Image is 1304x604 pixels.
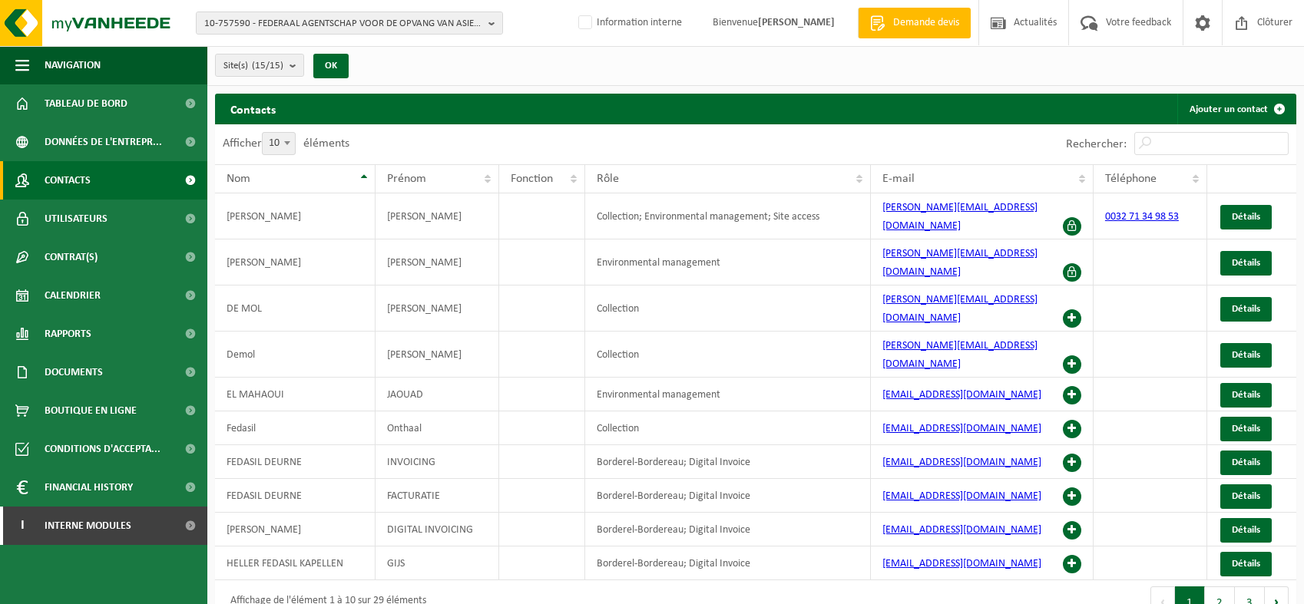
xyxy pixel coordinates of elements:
[585,546,871,580] td: Borderel-Bordereau; Digital Invoice
[882,524,1041,536] a: [EMAIL_ADDRESS][DOMAIN_NAME]
[1232,457,1260,467] span: Détails
[376,445,499,479] td: INVOICING
[204,12,482,35] span: 10-757590 - FEDERAAL AGENTSCHAP VOOR DE OPVANG VAN ASIELZOEKERS (FEDASIL) - [STREET_ADDRESS]
[262,132,296,155] span: 10
[376,378,499,411] td: JAOUAD
[882,294,1038,324] a: [PERSON_NAME][EMAIL_ADDRESS][DOMAIN_NAME]
[376,193,499,239] td: [PERSON_NAME]
[45,353,103,391] span: Documents
[1220,518,1272,543] a: Détails
[376,513,499,546] td: DIGITAL INVOICING
[45,46,101,84] span: Navigation
[882,423,1041,434] a: [EMAIL_ADDRESS][DOMAIN_NAME]
[758,17,835,28] strong: [PERSON_NAME]
[45,200,108,238] span: Utilisateurs
[889,15,963,31] span: Demande devis
[585,411,871,445] td: Collection
[882,389,1041,401] a: [EMAIL_ADDRESS][DOMAIN_NAME]
[1066,138,1127,150] label: Rechercher:
[376,332,499,378] td: [PERSON_NAME]
[585,193,871,239] td: Collection; Environmental management; Site access
[215,546,376,580] td: HELLER FEDASIL KAPELLEN
[1232,304,1260,314] span: Détails
[215,94,291,124] h2: Contacts
[15,507,29,545] span: I
[313,54,349,78] button: OK
[585,479,871,513] td: Borderel-Bordereau; Digital Invoice
[215,239,376,285] td: [PERSON_NAME]
[597,173,619,185] span: Rôle
[1220,383,1272,408] a: Détails
[45,84,127,123] span: Tableau de bord
[575,12,682,35] label: Information interne
[1220,297,1272,322] a: Détails
[215,332,376,378] td: Demol
[215,445,376,479] td: FEDASIL DEURNE
[585,239,871,285] td: Environmental management
[215,378,376,411] td: EL MAHAOUI
[585,445,871,479] td: Borderel-Bordereau; Digital Invoice
[196,12,503,35] button: 10-757590 - FEDERAAL AGENTSCHAP VOOR DE OPVANG VAN ASIELZOEKERS (FEDASIL) - [STREET_ADDRESS]
[376,546,499,580] td: GIJS
[882,558,1041,569] a: [EMAIL_ADDRESS][DOMAIN_NAME]
[215,285,376,332] td: DE MOL
[263,133,295,154] span: 10
[215,411,376,445] td: Fedasil
[223,137,349,150] label: Afficher éléments
[45,468,133,507] span: Financial History
[1232,390,1260,400] span: Détails
[585,285,871,332] td: Collection
[376,411,499,445] td: Onthaal
[1220,417,1272,441] a: Détails
[227,173,250,185] span: Nom
[585,332,871,378] td: Collection
[882,173,915,185] span: E-mail
[376,479,499,513] td: FACTURATIE
[1232,258,1260,268] span: Détails
[882,457,1041,468] a: [EMAIL_ADDRESS][DOMAIN_NAME]
[858,8,971,38] a: Demande devis
[1220,205,1272,229] a: Détails
[1232,491,1260,501] span: Détails
[1105,211,1179,223] a: 0032 71 34 98 53
[882,340,1038,370] a: [PERSON_NAME][EMAIL_ADDRESS][DOMAIN_NAME]
[45,238,98,276] span: Contrat(s)
[1232,525,1260,535] span: Détails
[1220,451,1272,475] a: Détails
[45,430,161,468] span: Conditions d'accepta...
[1177,94,1295,124] a: Ajouter un contact
[45,123,162,161] span: Données de l'entrepr...
[223,54,283,78] span: Site(s)
[882,248,1038,278] a: [PERSON_NAME][EMAIL_ADDRESS][DOMAIN_NAME]
[215,54,304,77] button: Site(s)(15/15)
[1232,559,1260,569] span: Détails
[1105,173,1157,185] span: Téléphone
[376,239,499,285] td: [PERSON_NAME]
[882,490,1041,502] a: [EMAIL_ADDRESS][DOMAIN_NAME]
[1220,484,1272,509] a: Détails
[252,61,283,71] count: (15/15)
[45,507,131,545] span: Interne modules
[387,173,426,185] span: Prénom
[45,391,137,430] span: Boutique en ligne
[585,513,871,546] td: Borderel-Bordereau; Digital Invoice
[376,285,499,332] td: [PERSON_NAME]
[1220,251,1272,276] a: Détails
[215,513,376,546] td: [PERSON_NAME]
[585,378,871,411] td: Environmental management
[1232,350,1260,360] span: Détails
[1220,552,1272,576] a: Détails
[1232,212,1260,222] span: Détails
[1232,424,1260,434] span: Détails
[215,193,376,239] td: [PERSON_NAME]
[511,173,553,185] span: Fonction
[1220,343,1272,368] a: Détails
[215,479,376,513] td: FEDASIL DEURNE
[882,202,1038,232] a: [PERSON_NAME][EMAIL_ADDRESS][DOMAIN_NAME]
[45,315,91,353] span: Rapports
[45,161,91,200] span: Contacts
[45,276,101,315] span: Calendrier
